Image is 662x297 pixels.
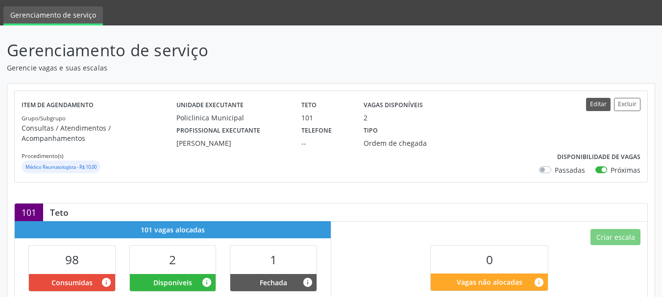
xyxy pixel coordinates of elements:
[301,113,350,123] div: 101
[302,277,313,288] i: Vagas alocadas e sem marcações associadas que tiveram sua disponibilidade fechada
[153,277,192,288] span: Disponíveis
[555,165,585,175] label: Passadas
[364,113,368,123] div: 2
[364,123,378,138] label: Tipo
[586,98,611,111] button: Editar
[176,113,288,123] div: Policlinica Municipal
[7,63,461,73] p: Gerencie vagas e suas escalas
[614,98,640,111] button: Excluir
[43,207,75,218] div: Teto
[611,165,640,175] label: Próximas
[270,251,277,268] span: 1
[176,138,288,148] div: [PERSON_NAME]
[22,152,63,160] small: Procedimento(s)
[301,138,350,148] div: --
[557,150,640,165] label: Disponibilidade de vagas
[22,114,66,122] small: Grupo/Subgrupo
[25,164,97,170] small: Médico Reumatologista - R$ 10,00
[301,123,332,138] label: Telefone
[22,123,176,143] p: Consultas / Atendimentos / Acompanhamentos
[101,277,112,288] i: Vagas alocadas que possuem marcações associadas
[65,251,79,268] span: 98
[486,251,493,268] span: 0
[364,138,443,148] div: Ordem de chegada
[201,277,212,288] i: Vagas alocadas e sem marcações associadas
[534,277,544,288] i: Quantidade de vagas restantes do teto de vagas
[590,229,640,246] button: Criar escala
[457,277,522,287] span: Vagas não alocadas
[51,277,93,288] span: Consumidas
[176,123,260,138] label: Profissional executante
[22,98,94,113] label: Item de agendamento
[3,6,103,25] a: Gerenciamento de serviço
[364,98,423,113] label: Vagas disponíveis
[169,251,176,268] span: 2
[7,38,461,63] p: Gerenciamento de serviço
[260,277,287,288] span: Fechada
[15,221,331,238] div: 101 vagas alocadas
[176,98,244,113] label: Unidade executante
[301,98,317,113] label: Teto
[15,204,43,221] div: 101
